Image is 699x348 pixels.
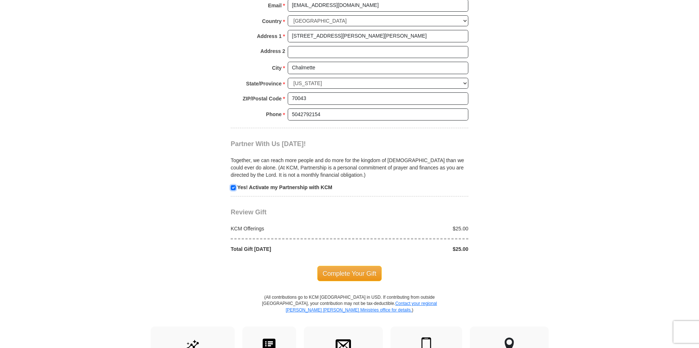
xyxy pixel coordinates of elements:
strong: Phone [266,109,282,119]
span: Complete Your Gift [317,266,382,281]
strong: Email [268,0,282,11]
div: $25.00 [349,245,472,253]
p: (All contributions go to KCM [GEOGRAPHIC_DATA] in USD. If contributing from outside [GEOGRAPHIC_D... [262,294,437,326]
strong: Address 1 [257,31,282,41]
strong: Address 2 [260,46,285,56]
strong: Yes! Activate my Partnership with KCM [237,184,332,190]
div: $25.00 [349,225,472,232]
p: Together, we can reach more people and do more for the kingdom of [DEMOGRAPHIC_DATA] than we coul... [231,157,468,179]
a: Contact your regional [PERSON_NAME] [PERSON_NAME] Ministries office for details. [286,301,437,312]
div: Total Gift [DATE] [227,245,350,253]
span: Review Gift [231,209,267,216]
strong: City [272,63,282,73]
span: Partner With Us [DATE]! [231,140,306,148]
strong: Country [262,16,282,26]
strong: ZIP/Postal Code [243,93,282,104]
div: KCM Offerings [227,225,350,232]
strong: State/Province [246,79,282,89]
